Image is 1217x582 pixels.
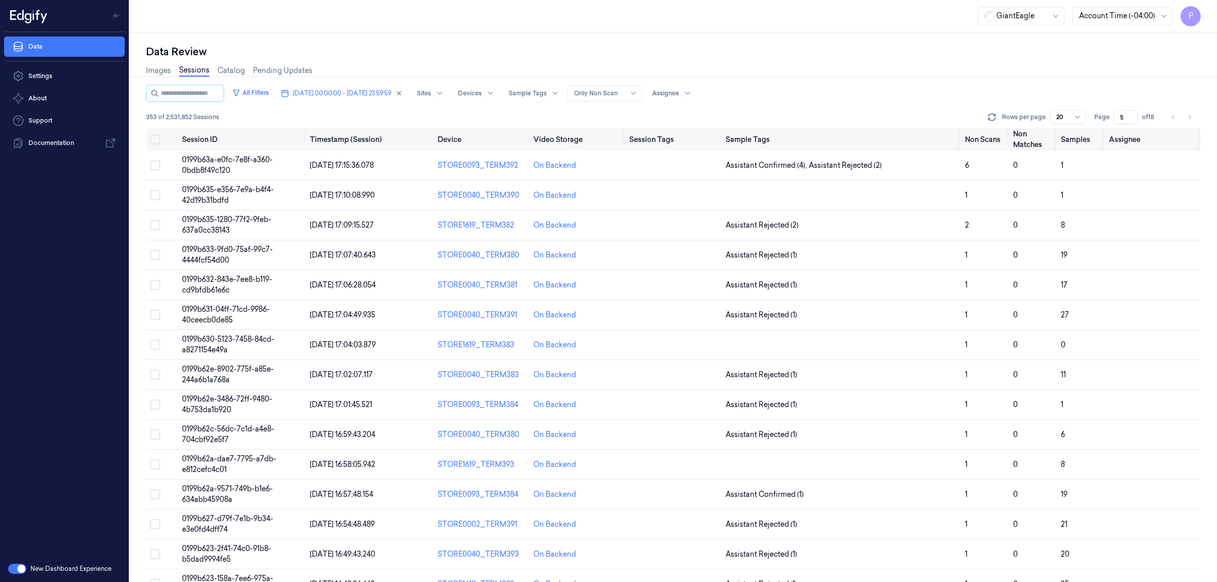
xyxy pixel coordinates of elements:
div: STORE1619_TERM393 [438,459,525,470]
button: Select row [150,280,160,290]
button: Toggle Navigation [109,8,125,24]
span: 2 [965,221,969,230]
th: Video Storage [529,128,625,151]
button: P [1180,6,1201,26]
span: 0 [1013,400,1018,409]
div: On Backend [533,160,576,171]
p: Rows per page [1002,113,1046,122]
div: On Backend [533,429,576,440]
span: [DATE] 17:15:36.078 [310,161,374,170]
span: 8 [1061,460,1065,469]
span: 0 [1013,370,1018,379]
span: [DATE] 16:49:43.240 [310,550,375,559]
th: Samples [1057,128,1105,151]
span: 1 [1061,161,1063,170]
span: of 18 [1142,113,1158,122]
span: Assistant Rejected (1) [726,310,797,320]
div: STORE0040_TERM381 [438,280,525,290]
div: STORE0040_TERM380 [438,250,525,261]
div: On Backend [533,459,576,470]
span: [DATE] 17:04:49.935 [310,310,375,319]
span: 0199b627-d79f-7e1b-9b34-e3e0fd4dff74 [182,514,273,534]
span: 17 [1061,280,1067,289]
nav: pagination [1166,110,1197,124]
th: Session ID [178,128,306,151]
span: 1 [965,520,968,529]
span: 0 [1013,430,1018,439]
div: On Backend [533,340,576,350]
span: 1 [1061,400,1063,409]
a: Pending Updates [253,65,312,76]
div: STORE1619_TERM382 [438,220,525,231]
button: [DATE] 00:00:00 - [DATE] 23:59:59 [277,85,407,101]
span: 6 [1061,430,1065,439]
button: Select all [150,134,160,144]
span: 1 [965,250,968,260]
div: STORE0002_TERM391 [438,519,525,530]
span: 0199b62c-56dc-7c1d-a4e8-704cbf92e5f7 [182,424,274,444]
span: [DATE] 17:06:28.054 [310,280,376,289]
a: Images [146,65,171,76]
th: Assignee [1105,128,1201,151]
span: 0 [1013,250,1018,260]
span: 0199b632-843e-7ee8-b119-cd9bfdb61e6c [182,275,272,295]
div: Data Review [146,45,1201,59]
span: Assistant Confirmed (4) , [726,160,809,171]
span: 1 [965,310,968,319]
a: Catalog [218,65,245,76]
span: 6 [965,161,969,170]
div: On Backend [533,489,576,500]
span: Page [1094,113,1109,122]
span: 0 [1013,161,1018,170]
span: Assistant Rejected (1) [726,399,797,410]
span: 1 [965,490,968,499]
span: 11 [1061,370,1066,379]
span: 21 [1061,520,1067,529]
span: [DATE] 17:09:15.527 [310,221,374,230]
span: [DATE] 16:58:05.942 [310,460,375,469]
div: On Backend [533,280,576,290]
span: 0 [1061,340,1065,349]
div: STORE0093_TERM392 [438,160,525,171]
span: 0 [1013,490,1018,499]
div: STORE0093_TERM384 [438,489,525,500]
div: On Backend [533,310,576,320]
div: On Backend [533,250,576,261]
span: 0199b62e-8902-775f-a85e-244a6b1a768a [182,365,274,384]
button: Select row [150,549,160,559]
span: 27 [1061,310,1069,319]
span: 0199b635-1280-77f2-9feb-637a0cc38143 [182,215,271,235]
span: [DATE] 17:02:07.117 [310,370,373,379]
div: On Backend [533,190,576,201]
span: 0 [1013,520,1018,529]
span: Assistant Rejected (2) [726,220,799,231]
div: On Backend [533,220,576,231]
span: 0 [1013,460,1018,469]
button: Select row [150,160,160,170]
span: 1 [965,340,968,349]
span: 0 [1013,550,1018,559]
span: 0199b62a-9571-749b-b1e6-634abb45908a [182,484,273,504]
span: 353 of 2,531,852 Sessions [146,113,219,122]
div: STORE0040_TERM380 [438,429,525,440]
div: STORE0040_TERM393 [438,549,525,560]
span: Assistant Rejected (1) [726,280,797,290]
th: Non Scans [961,128,1009,151]
th: Timestamp (Session) [306,128,434,151]
span: 1 [965,280,968,289]
span: 8 [1061,221,1065,230]
div: On Backend [533,399,576,410]
span: 19 [1061,250,1067,260]
button: Select row [150,459,160,469]
span: 0199b633-9fd0-75af-99c7-4444fcf54d00 [182,245,273,265]
div: On Backend [533,370,576,380]
button: Go to previous page [1166,110,1180,124]
span: [DATE] 16:59:43.204 [310,430,375,439]
div: STORE0040_TERM383 [438,370,525,380]
button: All Filters [228,85,273,101]
a: Support [4,111,125,131]
span: 20 [1061,550,1069,559]
span: Assistant Rejected (2) [809,160,882,171]
span: Assistant Confirmed (1) [726,489,804,500]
